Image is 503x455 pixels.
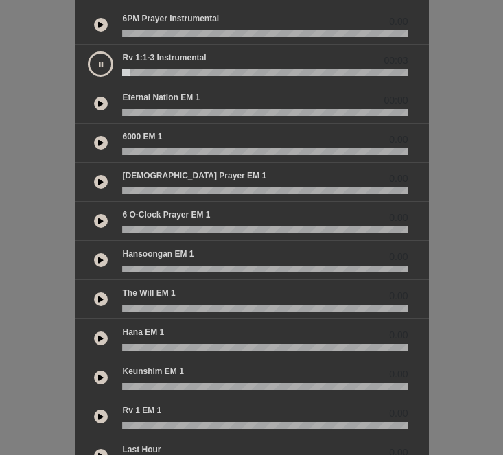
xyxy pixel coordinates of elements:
p: The Will EM 1 [122,287,175,299]
p: 6000 EM 1 [122,130,162,143]
span: 0.00 [389,172,408,186]
p: Eternal Nation EM 1 [122,91,200,104]
span: 00:03 [384,54,408,68]
p: 6PM Prayer Instrumental [122,12,219,25]
span: 0.00 [389,328,408,342]
p: Hana EM 1 [122,326,164,338]
p: Keunshim EM 1 [122,365,183,377]
p: Rv 1:1-3 Instrumental [122,51,206,64]
span: 0.00 [389,406,408,421]
p: [DEMOGRAPHIC_DATA] prayer EM 1 [122,170,266,182]
span: 0.00 [389,250,408,264]
span: 0.00 [389,14,408,29]
span: 0.00 [389,367,408,382]
span: 0.00 [389,132,408,147]
p: Rv 1 EM 1 [122,404,161,417]
span: 0.00 [389,211,408,225]
p: 6 o-clock prayer EM 1 [122,209,210,221]
span: 00:00 [384,93,408,108]
p: Hansoongan EM 1 [122,248,194,260]
span: 0.00 [389,289,408,303]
